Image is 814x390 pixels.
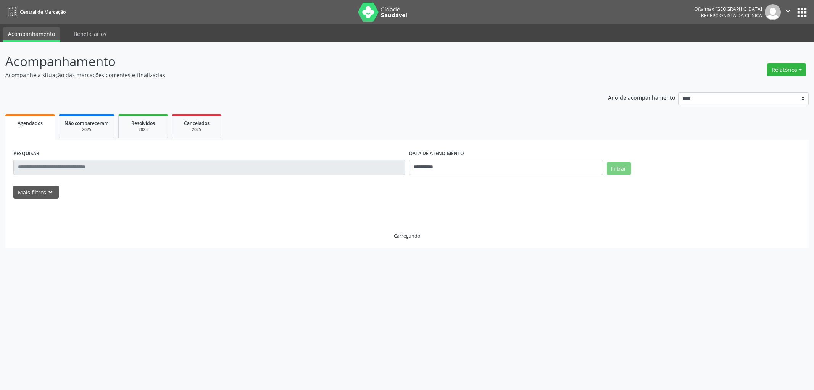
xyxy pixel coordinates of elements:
[5,6,66,18] a: Central de Marcação
[701,12,762,19] span: Recepcionista da clínica
[64,120,109,126] span: Não compareceram
[3,27,60,42] a: Acompanhamento
[46,188,55,196] i: keyboard_arrow_down
[177,127,216,133] div: 2025
[765,4,781,20] img: img
[124,127,162,133] div: 2025
[607,162,631,175] button: Filtrar
[5,71,568,79] p: Acompanhe a situação das marcações correntes e finalizadas
[694,6,762,12] div: Oftalmax [GEOGRAPHIC_DATA]
[409,148,464,160] label: DATA DE ATENDIMENTO
[13,186,59,199] button: Mais filtroskeyboard_arrow_down
[767,63,806,76] button: Relatórios
[5,52,568,71] p: Acompanhamento
[18,120,43,126] span: Agendados
[608,92,675,102] p: Ano de acompanhamento
[184,120,210,126] span: Cancelados
[131,120,155,126] span: Resolvidos
[784,7,792,15] i: 
[68,27,112,40] a: Beneficiários
[20,9,66,15] span: Central de Marcação
[394,233,420,239] div: Carregando
[13,148,39,160] label: PESQUISAR
[795,6,809,19] button: apps
[781,4,795,20] button: 
[64,127,109,133] div: 2025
